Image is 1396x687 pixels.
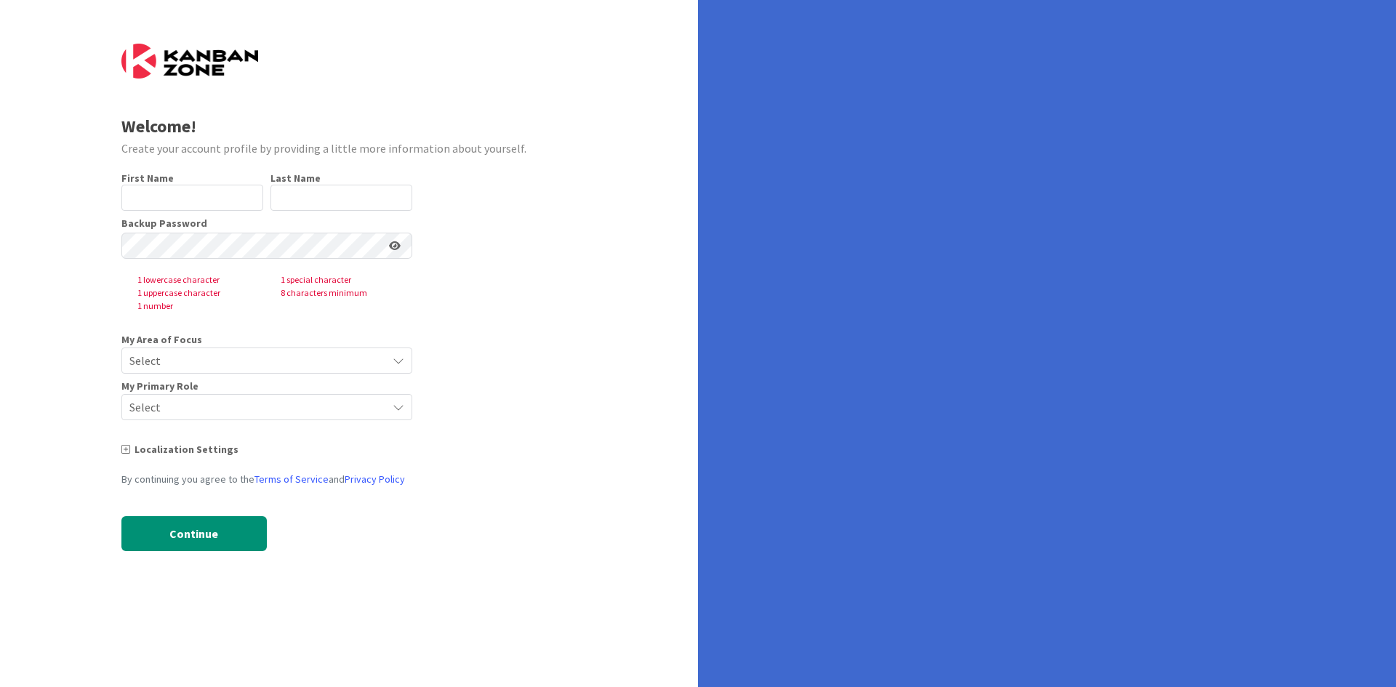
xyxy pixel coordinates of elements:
[121,516,267,551] button: Continue
[121,113,577,140] div: Welcome!
[269,286,412,300] span: 8 characters minimum
[121,172,174,185] label: First Name
[126,273,269,286] span: 1 lowercase character
[121,381,198,391] span: My Primary Role
[269,273,412,286] span: 1 special character
[121,442,412,457] div: Localization Settings
[121,44,258,79] img: Kanban Zone
[121,218,207,228] label: Backup Password
[270,172,321,185] label: Last Name
[254,473,329,486] a: Terms of Service
[126,286,269,300] span: 1 uppercase character
[345,473,405,486] a: Privacy Policy
[129,397,380,417] span: Select
[129,350,380,371] span: Select
[121,334,202,345] span: My Area of Focus
[126,300,269,313] span: 1 number
[121,140,577,157] div: Create your account profile by providing a little more information about yourself.
[121,472,412,487] div: By continuing you agree to the and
